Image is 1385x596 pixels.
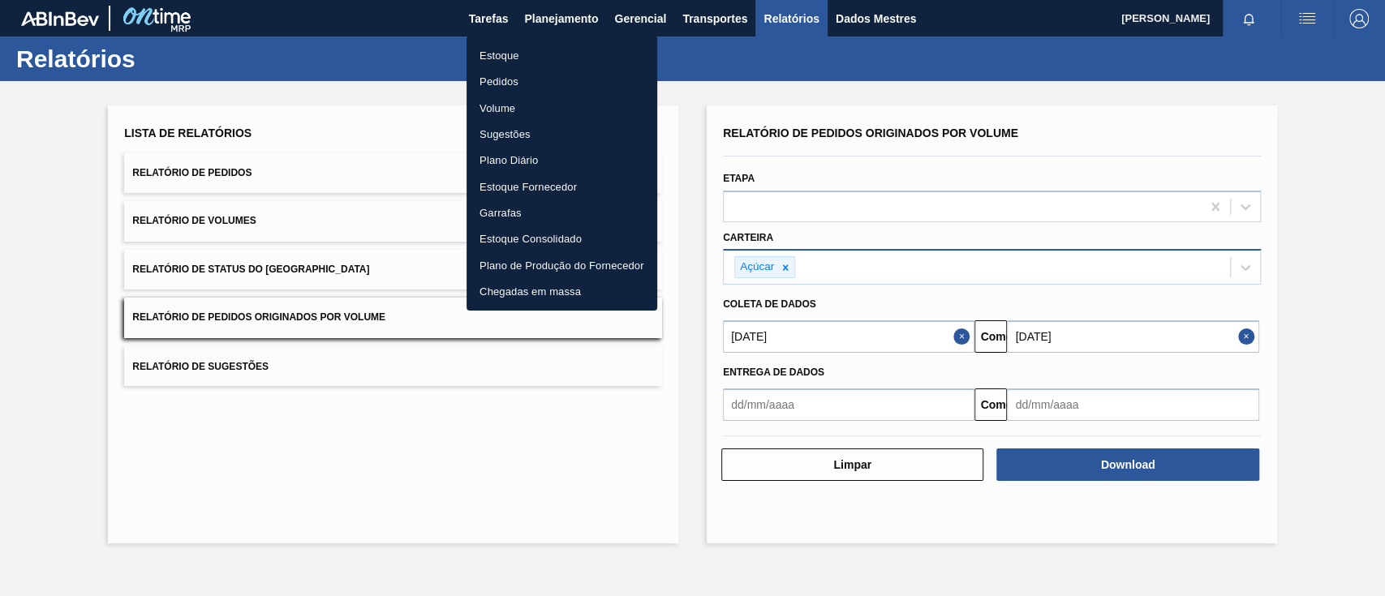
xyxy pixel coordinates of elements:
[480,207,522,219] font: Garrafas
[480,75,518,88] font: Pedidos
[480,101,515,114] font: Volume
[480,128,531,140] font: Sugestões
[480,259,644,271] font: Plano de Produção do Fornecedor
[480,285,581,298] font: Chegadas em massa
[480,233,582,245] font: Estoque Consolidado
[467,147,657,173] a: Plano Diário
[467,95,657,121] a: Volume
[467,42,657,68] a: Estoque
[480,49,519,62] font: Estoque
[467,68,657,94] a: Pedidos
[480,180,577,192] font: Estoque Fornecedor
[467,174,657,199] a: Estoque Fornecedor
[467,252,657,278] a: Plano de Produção do Fornecedor
[467,121,657,147] a: Sugestões
[467,278,657,304] a: Chegadas em massa
[467,199,657,225] a: Garrafas
[480,154,538,166] font: Plano Diário
[467,225,657,251] a: Estoque Consolidado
